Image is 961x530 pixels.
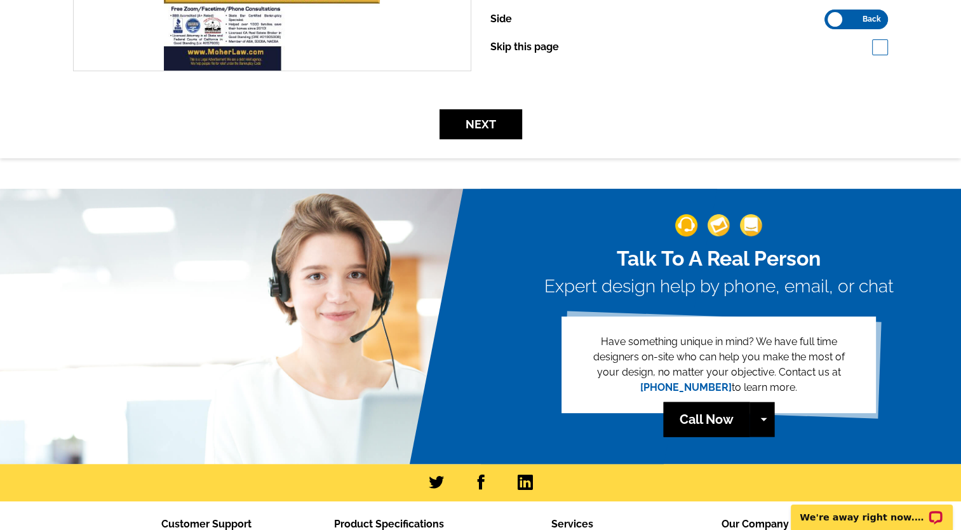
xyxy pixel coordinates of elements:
[334,518,444,530] span: Product Specifications
[740,214,762,236] img: support-img-3_1.png
[863,16,881,22] span: Back
[440,109,522,139] button: Next
[722,518,789,530] span: Our Company
[544,276,894,297] h3: Expert design help by phone, email, or chat
[708,214,730,236] img: support-img-2.png
[783,490,961,530] iframe: LiveChat chat widget
[544,247,894,271] h2: Talk To A Real Person
[551,518,593,530] span: Services
[490,39,559,55] label: Skip this page
[640,381,732,393] a: [PHONE_NUMBER]
[582,334,856,395] p: Have something unique in mind? We have full time designers on-site who can help you make the most...
[490,11,512,27] label: Side
[161,518,252,530] span: Customer Support
[663,402,749,437] a: Call Now
[675,214,697,236] img: support-img-1.png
